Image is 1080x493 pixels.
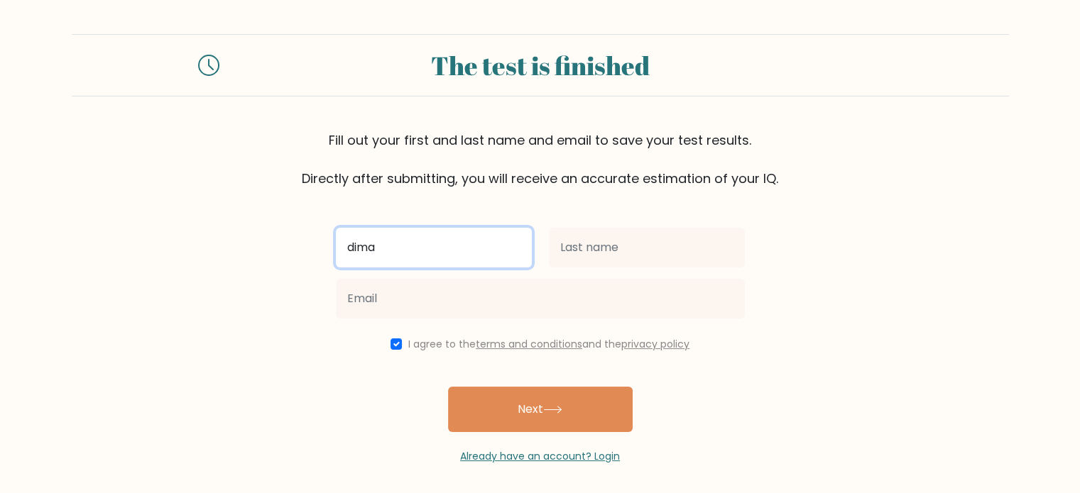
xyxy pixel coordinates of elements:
[448,387,633,432] button: Next
[460,449,620,463] a: Already have an account? Login
[236,46,844,84] div: The test is finished
[336,279,745,318] input: Email
[408,337,689,351] label: I agree to the and the
[621,337,689,351] a: privacy policy
[336,228,532,267] input: First name
[72,131,1009,188] div: Fill out your first and last name and email to save your test results. Directly after submitting,...
[476,337,582,351] a: terms and conditions
[549,228,745,267] input: Last name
